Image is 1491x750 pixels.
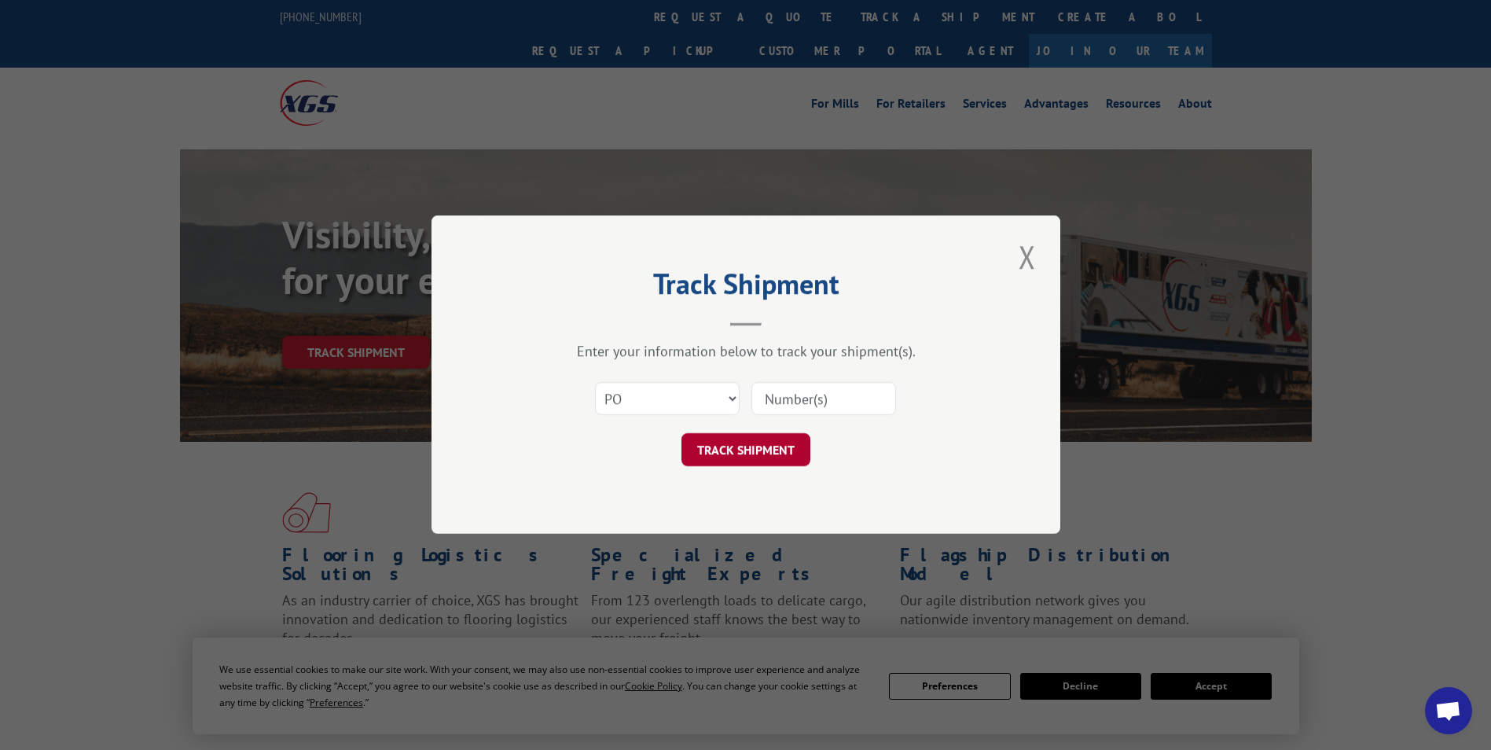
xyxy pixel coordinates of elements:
button: Close modal [1014,235,1041,278]
input: Number(s) [751,383,896,416]
h2: Track Shipment [510,273,982,303]
a: Open chat [1425,687,1472,734]
button: TRACK SHIPMENT [681,434,810,467]
div: Enter your information below to track your shipment(s). [510,343,982,361]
